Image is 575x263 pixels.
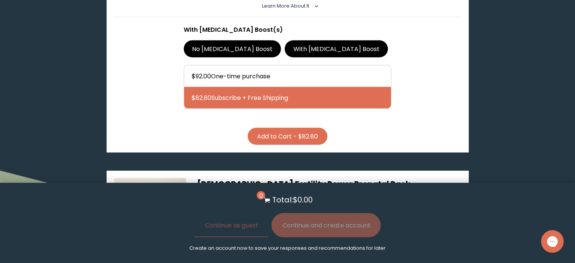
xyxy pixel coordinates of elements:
button: Continue and create account [271,213,381,237]
img: thumbnail image [114,178,186,250]
p: Total: $0.00 [272,194,312,205]
span: [DEMOGRAPHIC_DATA] Fertility Power Prenatal Pack [197,178,411,189]
button: Continue as guest [194,213,268,237]
i: < [312,4,318,8]
iframe: Gorgias live chat messenger [537,227,567,255]
p: With [MEDICAL_DATA] Boost(s) [184,25,392,34]
label: No [MEDICAL_DATA] Boost [184,40,281,57]
label: With [MEDICAL_DATA] Boost [285,40,388,57]
span: 0 [257,191,265,199]
p: Create an account now to save your responses and recommendations for later [189,245,386,252]
span: Learn More About it [262,2,309,9]
summary: Learn More About it < [262,2,313,9]
button: Add to Cart - $82.80 [248,128,327,145]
